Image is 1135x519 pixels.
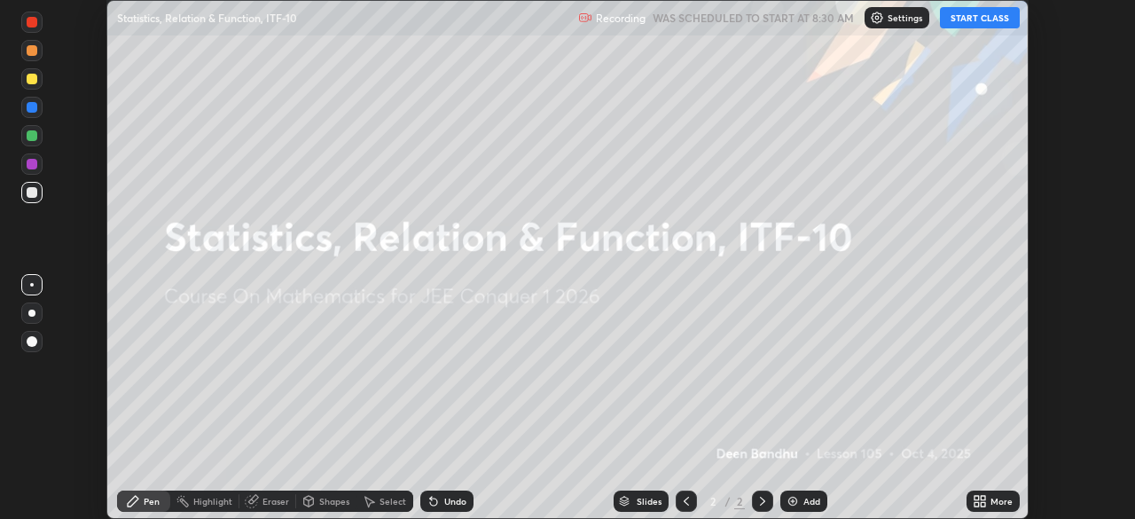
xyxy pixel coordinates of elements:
div: More [990,497,1013,506]
div: Slides [637,497,661,506]
div: Eraser [262,497,289,506]
img: add-slide-button [786,494,800,508]
div: Select [380,497,406,506]
div: Undo [444,497,466,506]
div: Highlight [193,497,232,506]
div: Shapes [319,497,349,506]
div: 2 [734,493,745,509]
div: Add [803,497,820,506]
p: Recording [596,12,646,25]
div: Pen [144,497,160,506]
p: Settings [888,13,922,22]
p: Statistics, Relation & Function, ITF-10 [117,11,297,25]
img: class-settings-icons [870,11,884,25]
button: START CLASS [940,7,1020,28]
img: recording.375f2c34.svg [578,11,592,25]
h5: WAS SCHEDULED TO START AT 8:30 AM [653,10,854,26]
div: 2 [704,496,722,507]
div: / [725,496,731,507]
